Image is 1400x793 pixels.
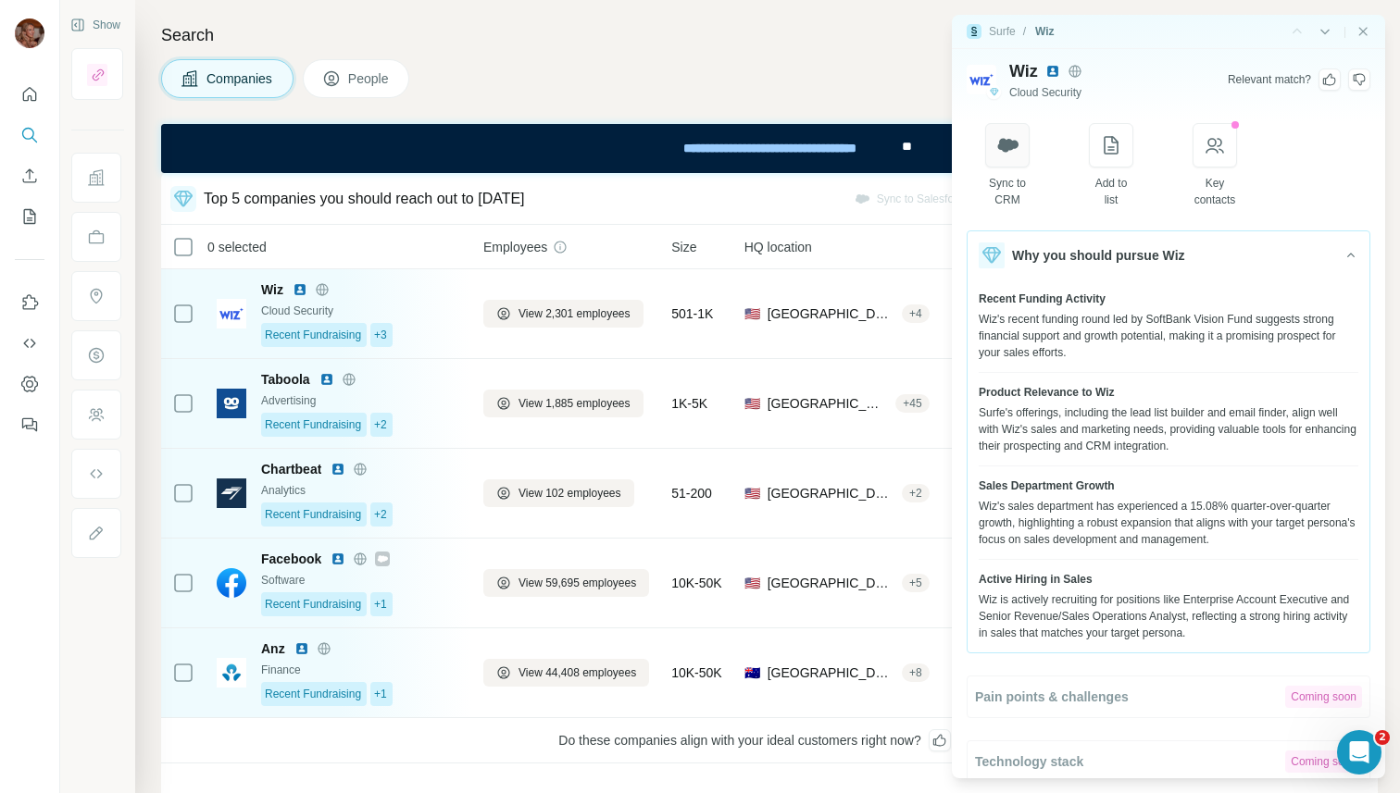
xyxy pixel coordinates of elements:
[265,327,361,343] span: Recent Fundraising
[979,291,1106,307] span: Recent Funding Activity
[261,392,461,409] div: Advertising
[261,370,310,389] span: Taboola
[1344,23,1346,40] div: |
[902,305,930,322] div: + 4
[671,663,721,682] span: 10K-50K
[217,478,246,508] img: Logo of Chartbeat
[261,482,461,499] div: Analytics
[519,485,621,502] span: View 102 employees
[1285,750,1362,773] div: Coming soon
[265,416,361,433] span: Recent Fundraising
[1045,64,1060,79] img: LinkedIn avatar
[15,159,44,192] button: Enrich CSV
[319,372,334,387] img: LinkedIn logo
[217,658,246,688] img: Logo of Anz
[15,367,44,401] button: Dashboard
[261,460,321,478] span: Chartbeat
[15,78,44,111] button: Quick start
[217,568,246,598] img: Logo of Facebook
[744,574,760,592] span: 🇺🇸
[519,395,631,412] span: View 1,885 employees
[1035,23,1055,40] div: Wiz
[979,591,1358,641] div: Wiz is actively recruiting for positions like Enterprise Account Executive and Senior Revenue/Sal...
[968,741,1369,782] button: Technology stackComing soon
[261,303,461,319] div: Cloud Security
[744,484,760,502] span: 🇺🇸
[519,664,636,681] span: View 44,408 employees
[206,69,274,88] span: Companies
[261,572,461,589] div: Software
[1009,84,1081,101] span: Cloud Security
[265,506,361,523] span: Recent Fundraising
[768,574,894,592] span: [GEOGRAPHIC_DATA]
[15,19,44,48] img: Avatar
[265,686,361,702] span: Recent Fundraising
[671,304,713,323] span: 501-1K
[483,479,634,507] button: View 102 employees
[483,390,644,417] button: View 1,885 employees
[57,11,133,39] button: Show
[979,571,1093,588] span: Active Hiring in Sales
[294,641,309,656] img: LinkedIn logo
[1194,175,1237,208] div: Key contacts
[483,238,547,256] span: Employees
[902,575,930,591] div: + 5
[768,394,889,413] span: [GEOGRAPHIC_DATA], [US_STATE]
[331,462,345,477] img: LinkedIn logo
[968,676,1369,717] button: Pain points & challengesComing soon
[483,569,649,597] button: View 59,695 employees
[989,23,1016,40] div: Surfe
[895,395,929,412] div: + 45
[161,124,1378,173] iframe: Banner
[519,305,631,322] span: View 2,301 employees
[1285,686,1362,708] div: Coming soon
[15,286,44,319] button: Use Surfe on LinkedIn
[975,688,1129,706] span: Pain points & challenges
[968,231,1369,279] button: Why you should pursue Wiz
[15,327,44,360] button: Use Surfe API
[204,188,525,210] div: Top 5 companies you should reach out to [DATE]
[207,238,267,256] span: 0 selected
[979,384,1115,401] span: Product Relevance to Wiz
[975,752,1083,771] span: Technology stack
[217,299,246,328] img: Logo of Wiz
[374,327,387,343] span: +3
[986,175,1030,208] div: Sync to CRM
[1023,23,1026,40] li: /
[374,596,387,613] span: +1
[261,550,321,568] span: Facebook
[1356,24,1370,39] button: Close side panel
[261,662,461,678] div: Finance
[261,280,283,299] span: Wiz
[1009,58,1038,84] span: Wiz
[1090,175,1133,208] div: Add to list
[15,118,44,152] button: Search
[768,304,894,323] span: [GEOGRAPHIC_DATA], [US_STATE]
[979,477,1115,494] span: Sales Department Growth
[1228,71,1311,88] div: Relevant match ?
[217,389,246,418] img: Logo of Taboola
[348,69,391,88] span: People
[1012,246,1185,265] span: Why you should pursue Wiz
[374,686,387,702] span: +1
[161,22,1378,48] h4: Search
[744,663,760,682] span: 🇦🇺
[15,200,44,233] button: My lists
[671,394,707,413] span: 1K-5K
[331,551,345,566] img: LinkedIn logo
[768,484,894,502] span: [GEOGRAPHIC_DATA], [US_STATE]
[902,485,930,502] div: + 2
[967,65,996,94] img: Logo of Wiz
[744,394,760,413] span: 🇺🇸
[671,574,721,592] span: 10K-50K
[483,300,644,328] button: View 2,301 employees
[744,238,812,256] span: HQ location
[1316,22,1334,41] button: Side panel - Next
[374,506,387,523] span: +2
[979,498,1358,548] div: Wiz's sales department has experienced a 15.08% quarter-over-quarter growth, highlighting a robus...
[374,416,387,433] span: +2
[519,575,636,591] span: View 59,695 employees
[902,664,930,681] div: + 8
[265,596,361,613] span: Recent Fundraising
